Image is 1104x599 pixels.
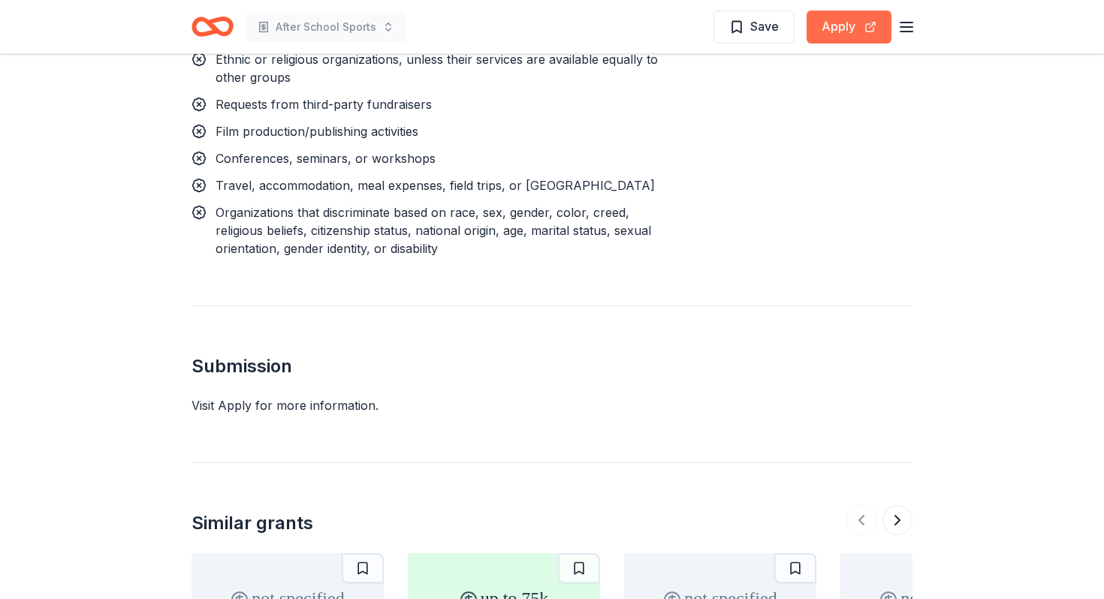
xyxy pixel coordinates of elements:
span: After School Sports [276,18,376,36]
span: Organizations that discriminate based on race, sex, gender, color, creed, religious beliefs, citi... [216,205,651,256]
span: Requests from third-party fundraisers [216,97,432,112]
a: Home [192,9,234,44]
h2: Submission [192,354,912,378]
button: Apply [807,11,891,44]
span: Save [750,17,779,36]
button: After School Sports [246,12,406,42]
span: Conferences, seminars, or workshops [216,151,436,166]
div: Visit Apply for more information. [192,396,912,414]
span: Film production/publishing activities [216,124,418,139]
div: Similar grants [192,511,313,535]
span: Travel, accommodation, meal expenses, field trips, or [GEOGRAPHIC_DATA] [216,178,655,193]
button: Save [713,11,795,44]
